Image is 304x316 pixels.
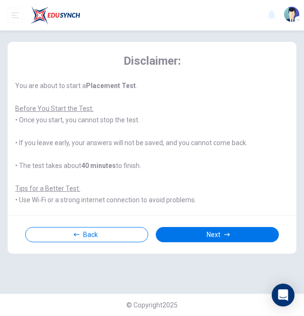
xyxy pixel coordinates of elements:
b: 40 minutes [81,162,116,169]
button: open mobile menu [8,8,23,23]
u: Before You Start the Test: [15,105,94,112]
button: Back [25,227,148,242]
b: Placement Test [86,82,136,89]
img: EduSynch logo [30,6,80,25]
div: Open Intercom Messenger [272,284,294,306]
u: Tips for a Better Test: [15,185,80,192]
span: © Copyright 2025 [126,299,178,311]
span: Disclaimer: [15,53,289,69]
button: Next [156,227,279,242]
img: Profile picture [284,7,299,22]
